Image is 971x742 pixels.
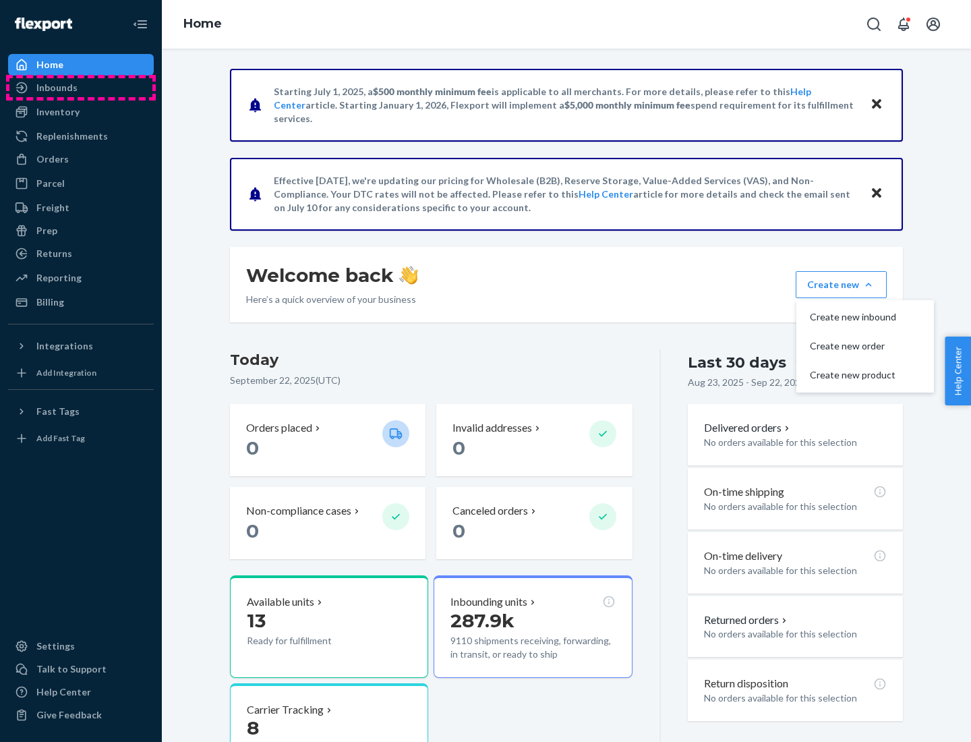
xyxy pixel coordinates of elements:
[127,11,154,38] button: Close Navigation
[36,339,93,353] div: Integrations
[36,271,82,285] div: Reporting
[246,436,259,459] span: 0
[274,174,857,215] p: Effective [DATE], we're updating our pricing for Wholesale (B2B), Reserve Storage, Value-Added Se...
[36,639,75,653] div: Settings
[36,295,64,309] div: Billing
[688,352,786,373] div: Last 30 days
[450,634,615,661] p: 9110 shipments receiving, forwarding, in transit, or ready to ship
[452,420,532,436] p: Invalid addresses
[452,519,465,542] span: 0
[704,420,792,436] button: Delivered orders
[688,376,831,389] p: Aug 23, 2025 - Sep 22, 2025 ( UTC )
[247,716,259,739] span: 8
[230,487,425,559] button: Non-compliance cases 0
[36,432,85,444] div: Add Fast Tag
[920,11,947,38] button: Open account menu
[230,404,425,476] button: Orders placed 0
[704,691,887,705] p: No orders available for this selection
[246,263,418,287] h1: Welcome back
[436,487,632,559] button: Canceled orders 0
[810,370,896,380] span: Create new product
[704,436,887,449] p: No orders available for this selection
[8,635,154,657] a: Settings
[8,362,154,384] a: Add Integration
[8,125,154,147] a: Replenishments
[890,11,917,38] button: Open notifications
[436,404,632,476] button: Invalid addresses 0
[810,341,896,351] span: Create new order
[704,484,784,500] p: On-time shipping
[704,612,790,628] button: Returned orders
[452,503,528,519] p: Canceled orders
[247,634,372,648] p: Ready for fulfillment
[704,676,788,691] p: Return disposition
[450,594,527,610] p: Inbounding units
[704,564,887,577] p: No orders available for this selection
[796,271,887,298] button: Create newCreate new inboundCreate new orderCreate new product
[868,95,885,115] button: Close
[8,291,154,313] a: Billing
[8,267,154,289] a: Reporting
[945,337,971,405] button: Help Center
[8,220,154,241] a: Prep
[860,11,887,38] button: Open Search Box
[183,16,222,31] a: Home
[579,188,633,200] a: Help Center
[274,85,857,125] p: Starting July 1, 2025, a is applicable to all merchants. For more details, please refer to this a...
[434,575,632,678] button: Inbounding units287.9k9110 shipments receiving, forwarding, in transit, or ready to ship
[173,5,233,44] ol: breadcrumbs
[246,293,418,306] p: Here’s a quick overview of your business
[230,575,428,678] button: Available units13Ready for fulfillment
[8,681,154,703] a: Help Center
[36,685,91,699] div: Help Center
[799,332,931,361] button: Create new order
[36,58,63,72] div: Home
[8,197,154,219] a: Freight
[868,184,885,204] button: Close
[247,702,324,718] p: Carrier Tracking
[8,658,154,680] a: Talk to Support
[36,405,80,418] div: Fast Tags
[247,594,314,610] p: Available units
[564,99,690,111] span: $5,000 monthly minimum fee
[810,312,896,322] span: Create new inbound
[8,401,154,422] button: Fast Tags
[36,177,65,190] div: Parcel
[452,436,465,459] span: 0
[247,609,266,632] span: 13
[704,627,887,641] p: No orders available for this selection
[36,81,78,94] div: Inbounds
[8,77,154,98] a: Inbounds
[36,708,102,722] div: Give Feedback
[36,201,69,215] div: Freight
[8,335,154,357] button: Integrations
[8,428,154,449] a: Add Fast Tag
[230,349,632,371] h3: Today
[36,224,57,237] div: Prep
[246,519,259,542] span: 0
[799,303,931,332] button: Create new inbound
[246,420,312,436] p: Orders placed
[8,54,154,76] a: Home
[36,130,108,143] div: Replenishments
[230,374,632,387] p: September 22, 2025 ( UTC )
[36,152,69,166] div: Orders
[36,105,80,119] div: Inventory
[246,503,351,519] p: Non-compliance cases
[373,86,492,97] span: $500 monthly minimum fee
[704,548,782,564] p: On-time delivery
[8,704,154,726] button: Give Feedback
[450,609,514,632] span: 287.9k
[704,500,887,513] p: No orders available for this selection
[8,101,154,123] a: Inventory
[399,266,418,285] img: hand-wave emoji
[8,173,154,194] a: Parcel
[36,662,107,676] div: Talk to Support
[36,367,96,378] div: Add Integration
[8,148,154,170] a: Orders
[799,361,931,390] button: Create new product
[15,18,72,31] img: Flexport logo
